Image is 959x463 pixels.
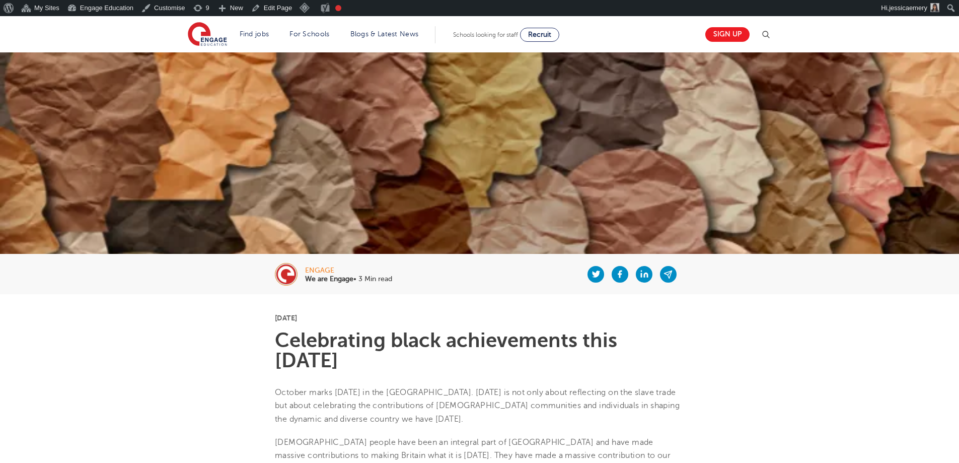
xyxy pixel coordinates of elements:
span: jessicaemery [889,4,927,12]
a: Sign up [705,27,750,42]
h1: Celebrating black achievements this [DATE] [275,330,684,371]
p: • 3 Min read [305,276,392,283]
a: For Schools [289,30,329,38]
span: Recruit [528,31,551,38]
div: Focus keyphrase not set [335,5,341,11]
a: Find jobs [240,30,269,38]
b: We are Engage [305,275,353,283]
a: Blogs & Latest News [350,30,419,38]
span: October marks [DATE] in the [GEOGRAPHIC_DATA]. [DATE] is not only about reflecting on the slave t... [275,388,680,424]
img: Engage Education [188,22,227,47]
a: Recruit [520,28,559,42]
span: Schools looking for staff [453,31,518,38]
div: engage [305,267,392,274]
p: [DATE] [275,314,684,321]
